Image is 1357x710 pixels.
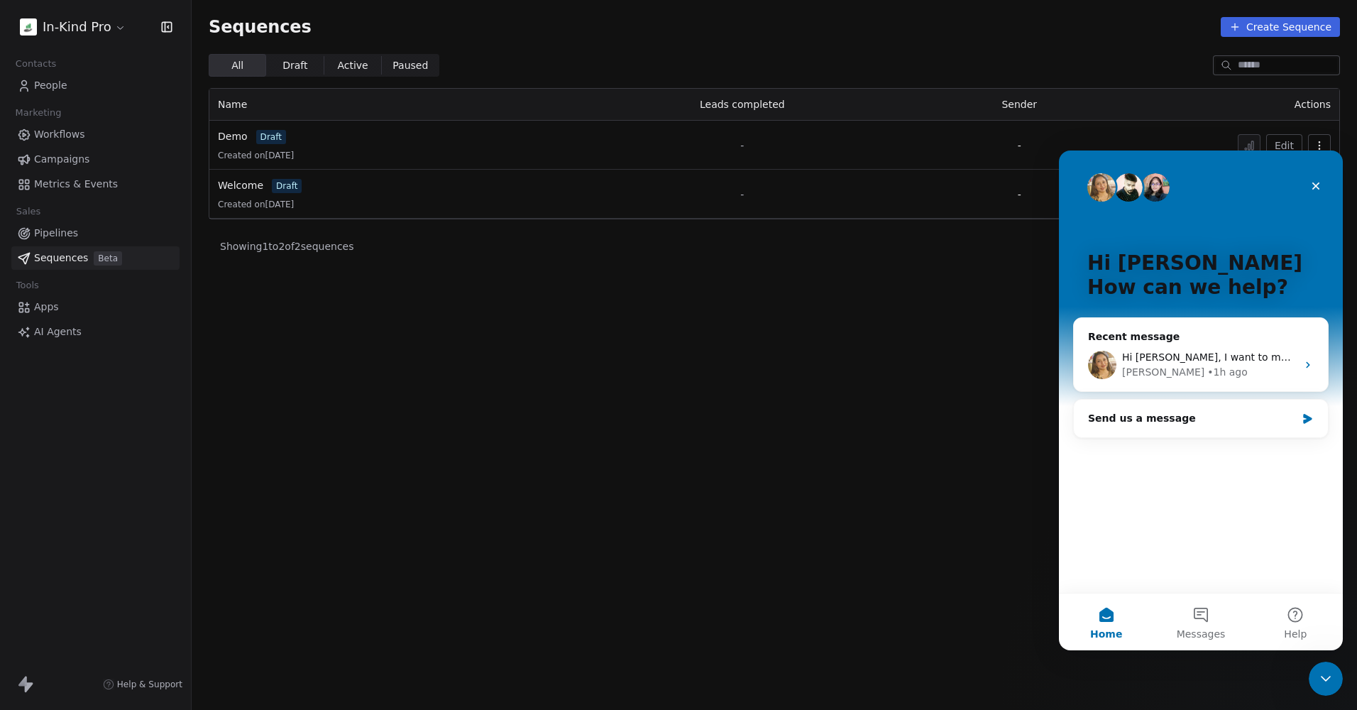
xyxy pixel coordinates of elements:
span: Help & Support [117,679,182,690]
span: Marketing [9,102,67,124]
iframe: Intercom live chat [1059,151,1343,650]
span: draft [272,179,302,193]
a: SequencesBeta [11,246,180,270]
span: Name [218,99,247,110]
span: Beta [94,251,122,266]
span: draft [256,130,286,144]
span: Actions [1295,99,1331,110]
div: Send us a message [29,261,237,275]
span: Apps [34,300,59,315]
span: Campaigns [34,152,89,167]
span: Home [31,479,63,488]
span: - [1018,189,1021,200]
span: Workflows [34,127,85,142]
span: Showing 1 to 2 of 2 sequences [220,239,354,253]
button: In-Kind Pro [17,15,129,39]
a: AI Agents [11,320,180,344]
div: Send us a message [14,248,270,288]
span: Leads completed [700,99,785,110]
span: Sender [1001,99,1037,110]
img: IKP200x200.png [20,18,37,35]
a: Metrics & Events [11,173,180,196]
span: Messages [118,479,167,488]
span: Sequences [34,251,88,266]
div: [PERSON_NAME] [63,214,145,229]
a: Apps [11,295,180,319]
span: Active [337,58,368,73]
span: AI Agents [34,324,82,339]
span: In-Kind Pro [43,18,111,36]
button: Create Sequence [1221,17,1340,37]
span: People [34,78,67,93]
span: Draft [282,58,307,73]
a: Pipelines [11,222,180,245]
span: - [740,187,744,202]
span: Sales [10,201,47,222]
span: Paused [392,58,428,73]
a: Campaigns [11,148,180,171]
div: Close [244,23,270,48]
span: Pipelines [34,226,78,241]
span: Demo [218,131,248,142]
button: Help [189,443,284,500]
a: Workflows [11,123,180,146]
button: Edit [1266,134,1302,157]
a: Help & Support [103,679,182,690]
span: Sequences [209,17,312,37]
a: People [11,74,180,97]
span: Created on [DATE] [218,199,294,210]
button: Messages [94,443,189,500]
div: • 1h ago [148,214,189,229]
span: Created on [DATE] [218,150,294,161]
span: Help [225,479,248,488]
span: - [1018,140,1021,151]
span: Tools [10,275,45,296]
span: - [740,138,744,153]
span: Metrics & Events [34,177,118,192]
iframe: Intercom live chat [1309,662,1343,696]
span: Contacts [9,53,62,75]
a: Welcome [218,178,263,193]
a: Demo [218,129,248,144]
span: Welcome [218,180,263,191]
